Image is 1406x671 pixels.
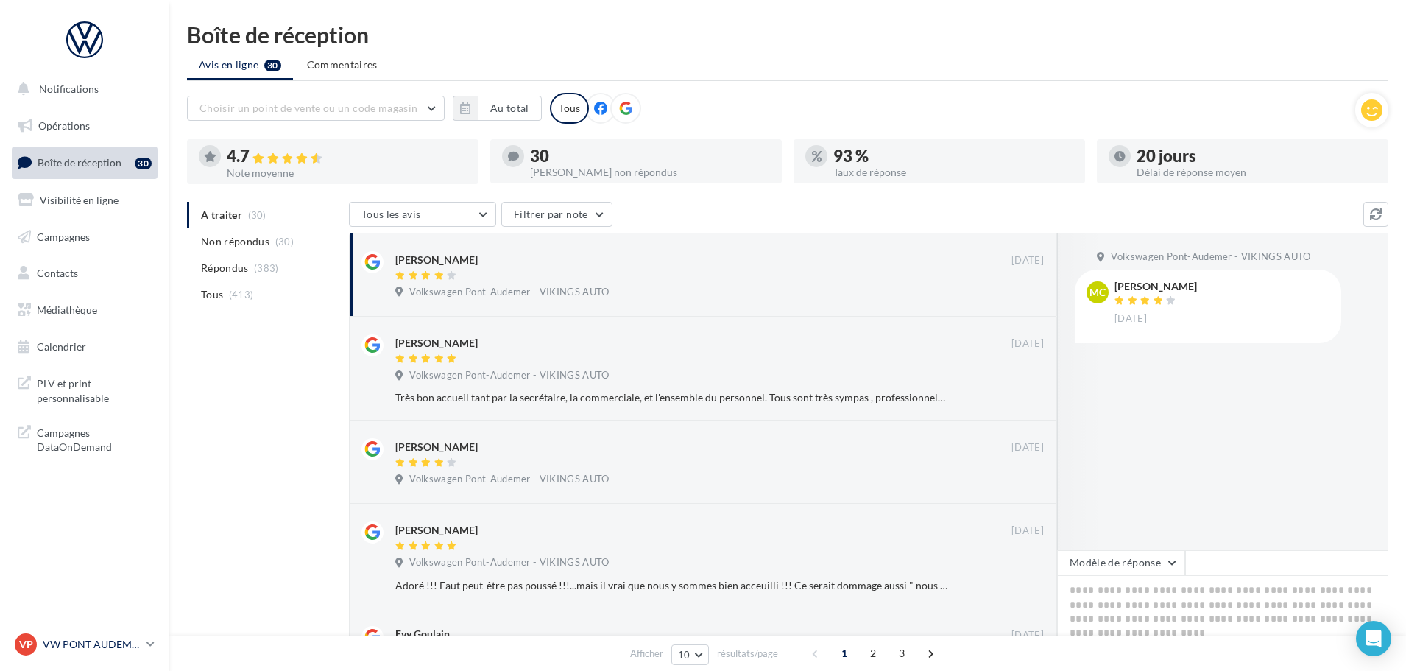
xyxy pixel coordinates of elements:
[187,24,1388,46] div: Boîte de réception
[1011,337,1044,351] span: [DATE]
[37,267,78,279] span: Contacts
[307,57,378,72] span: Commentaires
[1137,148,1377,164] div: 20 jours
[890,642,914,665] span: 3
[630,647,663,661] span: Afficher
[37,373,152,405] span: PLV et print personnalisable
[1057,550,1185,575] button: Modèle de réponse
[1089,285,1106,300] span: MC
[717,647,778,661] span: résultats/page
[1114,312,1147,326] span: [DATE]
[395,440,478,454] div: [PERSON_NAME]
[361,208,421,220] span: Tous les avis
[409,473,609,486] span: Volkswagen Pont-Audemer - VIKINGS AUTO
[453,96,542,121] button: Au total
[395,390,948,405] div: Très bon accueil tant par la secrétaire, la commerciale, et l'ensemble du personnel. Tous sont tr...
[395,523,478,538] div: [PERSON_NAME]
[275,236,294,247] span: (30)
[37,423,152,454] span: Campagnes DataOnDemand
[9,147,160,178] a: Boîte de réception30
[671,644,709,665] button: 10
[39,82,99,95] span: Notifications
[38,119,90,132] span: Opérations
[1011,441,1044,454] span: [DATE]
[530,148,770,164] div: 30
[833,642,856,665] span: 1
[833,148,1073,164] div: 93 %
[395,578,948,593] div: Adoré !!! Faut peut-être pas poussé !!!...mais il vrai que nous y sommes bien acceuilli !!! Ce se...
[9,331,160,362] a: Calendrier
[9,417,160,460] a: Campagnes DataOnDemand
[1011,629,1044,642] span: [DATE]
[409,556,609,569] span: Volkswagen Pont-Audemer - VIKINGS AUTO
[229,289,254,301] span: (413)
[9,222,160,253] a: Campagnes
[37,340,86,353] span: Calendrier
[1011,254,1044,267] span: [DATE]
[201,234,269,249] span: Non répondus
[187,96,445,121] button: Choisir un point de vente ou un code magasin
[38,156,121,169] span: Boîte de réception
[201,287,223,302] span: Tous
[395,336,478,351] div: [PERSON_NAME]
[395,627,450,642] div: Evy Goulain
[550,93,589,124] div: Tous
[9,258,160,289] a: Contacts
[254,262,279,274] span: (383)
[409,369,609,382] span: Volkswagen Pont-Audemer - VIKINGS AUTO
[395,253,478,267] div: [PERSON_NAME]
[478,96,542,121] button: Au total
[199,102,417,114] span: Choisir un point de vente ou un code magasin
[349,202,496,227] button: Tous les avis
[501,202,612,227] button: Filtrer par note
[833,167,1073,178] div: Taux de réponse
[409,286,609,299] span: Volkswagen Pont-Audemer - VIKINGS AUTO
[678,649,690,661] span: 10
[37,230,90,242] span: Campagnes
[9,74,155,105] button: Notifications
[40,194,119,206] span: Visibilité en ligne
[9,185,160,216] a: Visibilité en ligne
[227,168,467,178] div: Note moyenne
[201,261,249,275] span: Répondus
[1111,250,1310,264] span: Volkswagen Pont-Audemer - VIKINGS AUTO
[1137,167,1377,178] div: Délai de réponse moyen
[1356,621,1391,656] div: Open Intercom Messenger
[43,637,141,652] p: VW PONT AUDEMER
[1011,524,1044,538] span: [DATE]
[9,110,160,141] a: Opérations
[12,630,158,658] a: VP VW PONT AUDEMER
[1114,281,1197,292] div: [PERSON_NAME]
[530,167,770,178] div: [PERSON_NAME] non répondus
[9,295,160,326] a: Médiathèque
[37,303,97,316] span: Médiathèque
[135,158,152,169] div: 30
[861,642,885,665] span: 2
[9,368,160,411] a: PLV et print personnalisable
[227,148,467,165] div: 4.7
[19,637,33,652] span: VP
